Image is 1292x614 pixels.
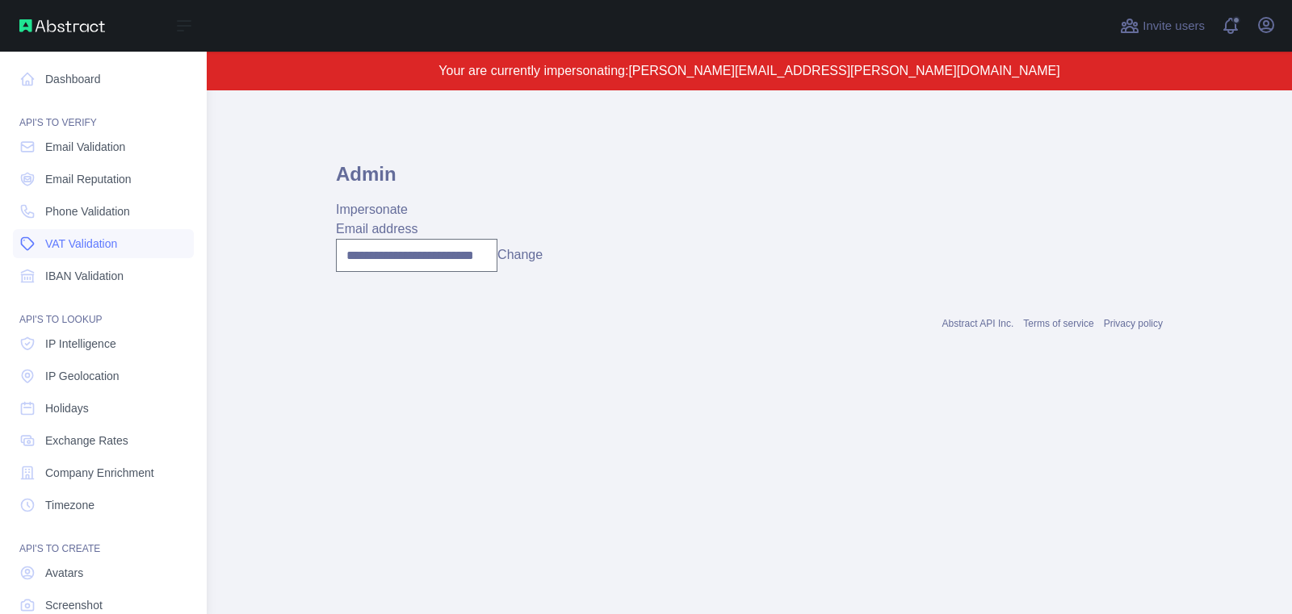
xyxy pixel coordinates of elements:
span: IP Intelligence [45,336,116,352]
span: [PERSON_NAME][EMAIL_ADDRESS][PERSON_NAME][DOMAIN_NAME] [628,64,1059,77]
a: Email Reputation [13,165,194,194]
a: Company Enrichment [13,458,194,487]
div: API'S TO LOOKUP [13,294,194,326]
a: IP Geolocation [13,361,194,391]
span: IBAN Validation [45,268,124,284]
a: VAT Validation [13,229,194,258]
a: Dashboard [13,65,194,94]
span: Invite users [1143,17,1205,36]
span: IP Geolocation [45,368,120,384]
a: Exchange Rates [13,426,194,455]
div: Impersonate [336,200,1163,219]
span: Exchange Rates [45,432,128,449]
span: Phone Validation [45,203,130,219]
span: Holidays [45,400,89,416]
span: Timezone [45,497,94,513]
a: Phone Validation [13,197,194,226]
span: Avatars [45,565,83,581]
span: Email Reputation [45,171,132,187]
button: Invite users [1117,13,1208,39]
img: Abstract API [19,19,105,32]
span: Your are currently impersonating: [438,64,628,77]
a: Email Validation [13,132,194,161]
a: Privacy policy [1104,318,1163,329]
a: Timezone [13,491,194,520]
a: IP Intelligence [13,329,194,358]
a: Terms of service [1023,318,1093,329]
a: Avatars [13,558,194,587]
a: Holidays [13,394,194,423]
a: Abstract API Inc. [942,318,1014,329]
span: Email Validation [45,139,125,155]
a: IBAN Validation [13,261,194,290]
div: API'S TO VERIFY [13,97,194,129]
div: API'S TO CREATE [13,523,194,555]
span: Company Enrichment [45,465,154,481]
h1: Admin [336,161,1163,200]
span: VAT Validation [45,236,117,252]
label: Email address [336,222,417,236]
button: Change [497,245,543,265]
span: Screenshot [45,597,103,613]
